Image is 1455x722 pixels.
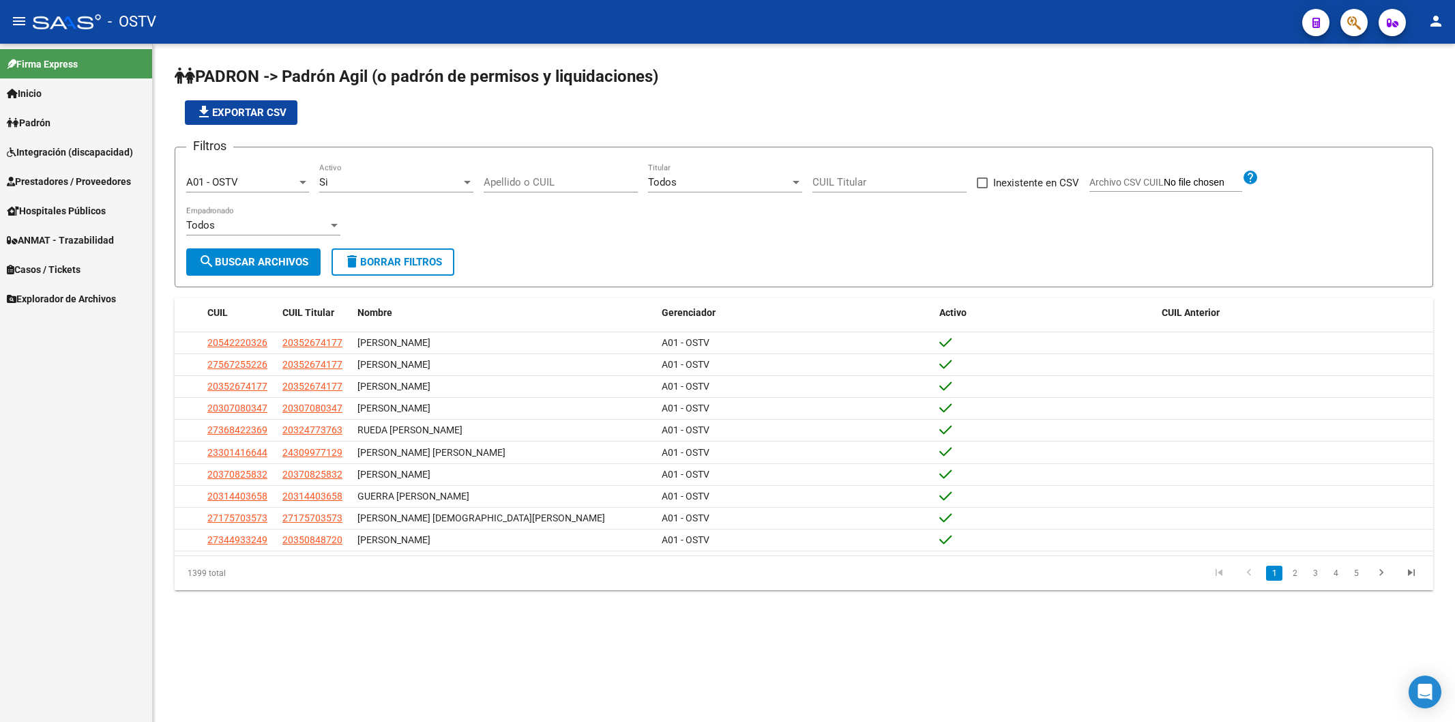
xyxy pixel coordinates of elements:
[319,176,328,188] span: Si
[282,469,342,480] span: 20370825832
[332,248,454,276] button: Borrar Filtros
[199,253,215,270] mat-icon: search
[186,248,321,276] button: Buscar Archivos
[1348,566,1364,581] a: 5
[7,174,131,189] span: Prestadores / Proveedores
[202,298,277,328] datatable-header-cell: CUIL
[939,307,967,318] span: Activo
[1164,177,1242,189] input: Archivo CSV CUIL
[207,424,267,435] span: 27368422369
[1236,566,1262,581] a: go to previous page
[7,233,114,248] span: ANMAT - Trazabilidad
[662,512,709,523] span: A01 - OSTV
[934,298,1156,328] datatable-header-cell: Activo
[357,381,430,392] span: [PERSON_NAME]
[11,13,27,29] mat-icon: menu
[185,100,297,125] button: Exportar CSV
[662,424,709,435] span: A01 - OSTV
[282,424,342,435] span: 20324773763
[196,106,286,119] span: Exportar CSV
[357,534,430,545] span: [PERSON_NAME]
[1206,566,1232,581] a: go to first page
[357,491,469,502] span: GUERRA [PERSON_NAME]
[344,253,360,270] mat-icon: delete
[108,7,156,37] span: - OSTV
[196,104,212,120] mat-icon: file_download
[7,115,50,130] span: Padrón
[1346,562,1366,585] li: page 5
[1307,566,1323,581] a: 3
[7,291,116,306] span: Explorador de Archivos
[1409,676,1441,708] div: Open Intercom Messenger
[7,57,78,72] span: Firma Express
[207,534,267,545] span: 27344933249
[186,136,233,156] h3: Filtros
[1287,566,1303,581] a: 2
[207,491,267,502] span: 20314403658
[207,381,267,392] span: 20352674177
[1327,566,1344,581] a: 4
[357,447,505,458] span: [PERSON_NAME] [PERSON_NAME]
[7,145,133,160] span: Integración (discapacidad)
[648,176,677,188] span: Todos
[175,556,424,590] div: 1399 total
[282,381,342,392] span: 20352674177
[207,447,267,458] span: 23301416644
[656,298,933,328] datatable-header-cell: Gerenciador
[175,67,658,86] span: PADRON -> Padrón Agil (o padrón de permisos y liquidaciones)
[186,176,238,188] span: A01 - OSTV
[207,359,267,370] span: 27567255226
[344,256,442,268] span: Borrar Filtros
[1325,562,1346,585] li: page 4
[1266,566,1282,581] a: 1
[282,307,334,318] span: CUIL Titular
[357,512,605,523] span: [PERSON_NAME] [DEMOGRAPHIC_DATA][PERSON_NAME]
[1428,13,1444,29] mat-icon: person
[186,219,215,231] span: Todos
[357,424,462,435] span: RUEDA [PERSON_NAME]
[662,403,709,414] span: A01 - OSTV
[1284,562,1305,585] li: page 2
[1162,307,1220,318] span: CUIL Anterior
[199,256,308,268] span: Buscar Archivos
[7,86,42,101] span: Inicio
[207,512,267,523] span: 27175703573
[7,203,106,218] span: Hospitales Públicos
[662,307,716,318] span: Gerenciador
[207,469,267,480] span: 20370825832
[357,469,430,480] span: [PERSON_NAME]
[1242,169,1259,186] mat-icon: help
[662,337,709,348] span: A01 - OSTV
[662,381,709,392] span: A01 - OSTV
[357,337,430,348] span: [PERSON_NAME]
[207,403,267,414] span: 20307080347
[282,359,342,370] span: 20352674177
[282,491,342,502] span: 20314403658
[282,447,342,458] span: 24309977129
[993,175,1079,191] span: Inexistente en CSV
[357,403,430,414] span: [PERSON_NAME]
[1368,566,1394,581] a: go to next page
[662,447,709,458] span: A01 - OSTV
[282,534,342,545] span: 20350848720
[352,298,656,328] datatable-header-cell: Nombre
[282,403,342,414] span: 20307080347
[662,534,709,545] span: A01 - OSTV
[1398,566,1424,581] a: go to last page
[662,469,709,480] span: A01 - OSTV
[7,262,80,277] span: Casos / Tickets
[207,307,228,318] span: CUIL
[662,359,709,370] span: A01 - OSTV
[1156,298,1433,328] datatable-header-cell: CUIL Anterior
[357,359,430,370] span: [PERSON_NAME]
[1089,177,1164,188] span: Archivo CSV CUIL
[662,491,709,502] span: A01 - OSTV
[282,512,342,523] span: 27175703573
[282,337,342,348] span: 20352674177
[277,298,352,328] datatable-header-cell: CUIL Titular
[1305,562,1325,585] li: page 3
[1264,562,1284,585] li: page 1
[207,337,267,348] span: 20542220326
[357,307,392,318] span: Nombre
